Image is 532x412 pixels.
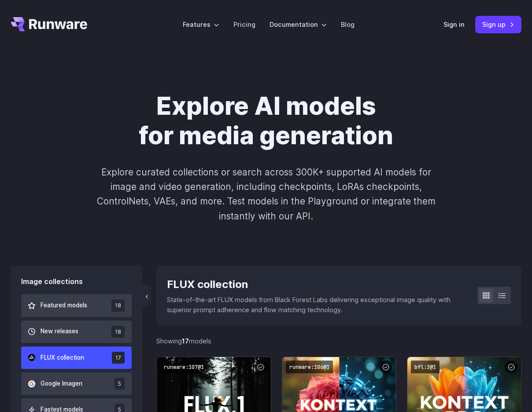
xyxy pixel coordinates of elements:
span: 18 [111,299,125,311]
code: runware:107@1 [160,361,207,373]
span: FLUX collection [41,353,84,363]
div: Showing models [156,336,211,346]
span: 18 [111,326,125,338]
p: Explore curated collections or search across 300K+ supported AI models for image and video genera... [87,165,445,223]
button: New releases 18 [21,321,132,343]
p: State-of-the-art FLUX models from Black Forest Labs delivering exceptional image quality with sup... [167,295,463,315]
a: Sign up [475,16,521,33]
a: Pricing [233,19,255,29]
span: 17 [112,352,125,364]
label: Features [183,19,219,29]
button: Featured models 18 [21,294,132,317]
div: Image collections [21,276,132,288]
div: FLUX collection [167,276,463,293]
code: bfl:3@1 [411,361,440,373]
code: runware:106@1 [286,361,333,373]
h1: Explore AI models for media generation [62,91,470,151]
label: Documentation [270,19,327,29]
a: Sign in [443,19,465,29]
strong: 17 [182,337,189,345]
span: New releases [41,327,78,336]
button: FLUX collection 17 [21,346,132,369]
span: 5 [115,378,125,390]
a: Blog [341,19,355,29]
button: ‹ [142,285,151,306]
span: Featured models [41,301,87,310]
button: Google Imagen 5 [21,372,132,395]
span: Google Imagen [41,379,82,389]
a: Go to / [11,17,87,31]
